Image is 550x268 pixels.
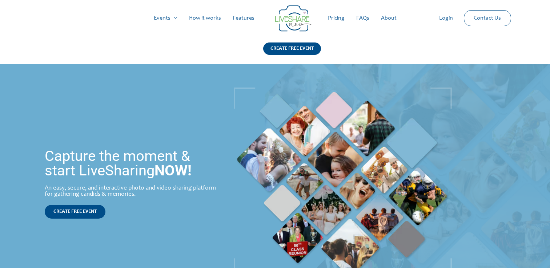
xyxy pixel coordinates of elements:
a: Login [433,7,459,30]
a: CREATE FREE EVENT [45,205,105,219]
span: CREATE FREE EVENT [53,209,97,214]
a: About [375,7,402,30]
div: An easy, secure, and interactive photo and video sharing platform for gathering candids & memories. [45,185,218,198]
div: CREATE FREE EVENT [263,42,321,55]
img: Group 14 | Live Photo Slideshow for Events | Create Free Events Album for Any Occasion [275,5,312,32]
a: How it works [183,7,227,30]
a: FAQs [350,7,375,30]
a: Features [227,7,260,30]
a: CREATE FREE EVENT [263,42,321,64]
a: Contact Us [468,11,507,26]
a: Pricing [322,7,350,30]
h1: Capture the moment & start LiveSharing [45,149,218,178]
strong: NOW! [154,162,192,179]
a: Events [148,7,183,30]
nav: Site Navigation [13,7,537,30]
